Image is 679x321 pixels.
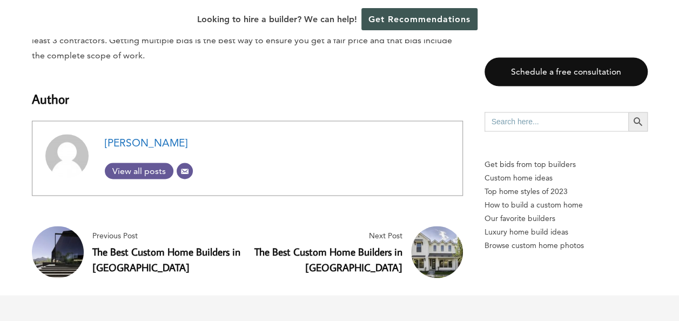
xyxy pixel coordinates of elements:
[32,76,463,109] h3: Author
[252,229,402,242] span: Next Post
[485,225,648,238] a: Luxury home build ideas
[92,244,240,273] a: The Best Custom Home Builders in [GEOGRAPHIC_DATA]
[632,116,644,128] svg: Search
[485,211,648,225] a: Our favorite builders
[485,238,648,252] a: Browse custom home photos
[177,163,193,179] a: Email
[105,137,187,149] a: [PERSON_NAME]
[485,57,648,86] a: Schedule a free consultation
[485,198,648,211] a: How to build a custom home
[45,134,89,177] img: Adam Scharf
[361,8,478,30] a: Get Recommendations
[92,229,243,242] span: Previous Post
[254,244,402,273] a: The Best Custom Home Builders in [GEOGRAPHIC_DATA]
[485,157,648,171] p: Get bids from top builders
[472,243,666,308] iframe: Drift Widget Chat Controller
[105,163,173,179] a: View all posts
[485,171,648,184] a: Custom home ideas
[485,184,648,198] a: Top home styles of 2023
[105,165,173,176] span: View all posts
[485,112,628,131] input: Search here...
